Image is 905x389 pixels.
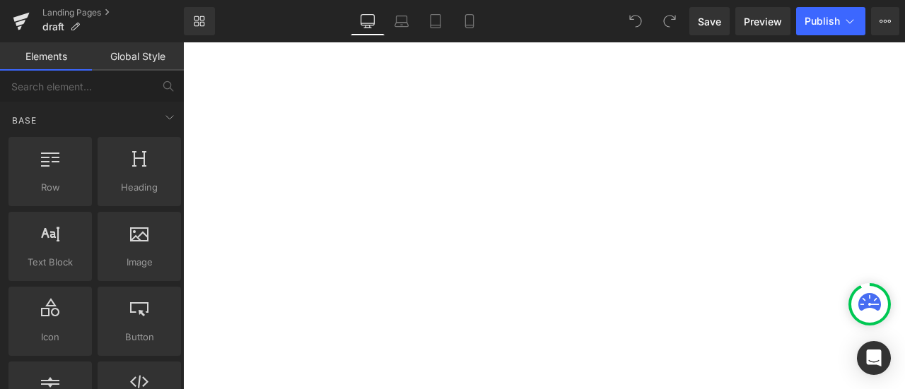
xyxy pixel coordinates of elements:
[452,7,486,35] a: Mobile
[385,7,419,35] a: Laptop
[102,330,177,345] span: Button
[871,7,899,35] button: More
[102,255,177,270] span: Image
[184,7,215,35] a: New Library
[796,7,865,35] button: Publish
[419,7,452,35] a: Tablet
[655,7,684,35] button: Redo
[102,180,177,195] span: Heading
[11,114,38,127] span: Base
[805,16,840,27] span: Publish
[351,7,385,35] a: Desktop
[13,255,88,270] span: Text Block
[698,14,721,29] span: Save
[621,7,650,35] button: Undo
[13,330,88,345] span: Icon
[13,180,88,195] span: Row
[744,14,782,29] span: Preview
[42,7,184,18] a: Landing Pages
[42,21,64,32] span: draft
[735,7,790,35] a: Preview
[857,341,891,375] div: Open Intercom Messenger
[92,42,184,71] a: Global Style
